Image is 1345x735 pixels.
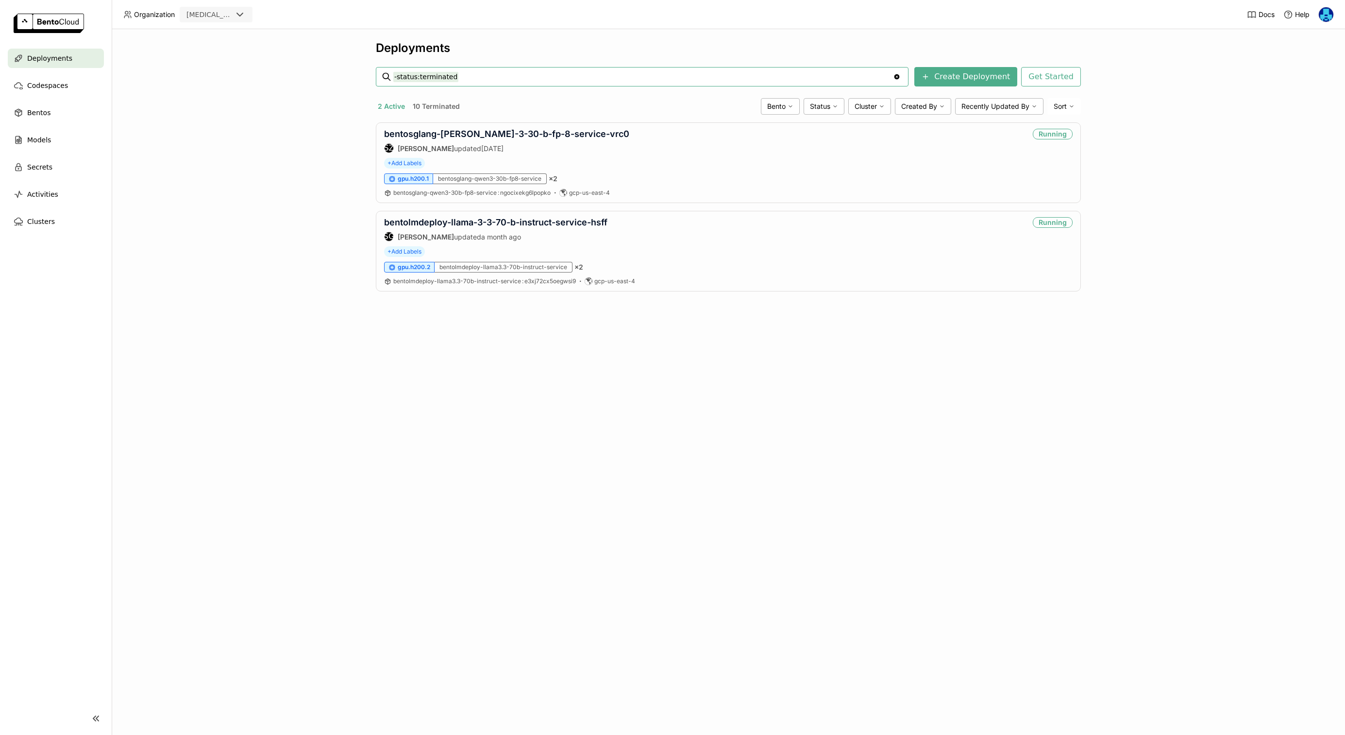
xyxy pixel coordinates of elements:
[411,100,462,113] button: 10 Terminated
[893,73,901,81] svg: Clear value
[8,49,104,68] a: Deployments
[1247,10,1275,19] a: Docs
[398,144,454,153] strong: [PERSON_NAME]
[1047,98,1081,115] div: Sort
[810,102,830,111] span: Status
[14,14,84,33] img: logo
[895,98,951,115] div: Created By
[376,100,407,113] button: 2 Active
[594,277,635,285] span: gcp-us-east-4
[1054,102,1067,111] span: Sort
[8,185,104,204] a: Activities
[393,69,893,85] input: Search
[384,217,607,227] a: bentolmdeploy-llama-3-3-70-b-instruct-service-hsff
[1021,67,1081,86] button: Get Started
[481,144,504,153] span: [DATE]
[848,98,891,115] div: Cluster
[855,102,877,111] span: Cluster
[393,189,551,196] span: bentosglang-qwen3-30b-fp8-service ngocixekg6lpopko
[767,102,786,111] span: Bento
[8,130,104,150] a: Models
[376,41,1081,55] div: Deployments
[1033,129,1073,139] div: Running
[27,188,58,200] span: Activities
[384,143,629,153] div: updated
[1033,217,1073,228] div: Running
[804,98,844,115] div: Status
[498,189,499,196] span: :
[8,212,104,231] a: Clusters
[8,157,104,177] a: Secrets
[398,233,454,241] strong: [PERSON_NAME]
[8,103,104,122] a: Bentos
[384,158,425,169] span: +Add Labels
[1283,10,1310,19] div: Help
[549,174,557,183] span: × 2
[27,107,50,119] span: Bentos
[233,10,234,20] input: Selected revia.
[384,129,629,139] a: bentosglang-[PERSON_NAME]-3-30-b-fp-8-service-vrc0
[27,134,51,146] span: Models
[27,161,52,173] span: Secrets
[761,98,800,115] div: Bento
[384,232,607,241] div: updated
[1319,7,1333,22] img: Yi Guo
[384,246,425,257] span: +Add Labels
[435,262,572,273] div: bentolmdeploy-llama3.3-70b-instruct-service
[8,76,104,95] a: Codespaces
[384,143,394,153] div: Shenyang Zhao
[385,232,393,241] div: SG
[398,263,430,271] span: gpu.h200.2
[574,263,583,272] span: × 2
[384,232,394,241] div: Steve Guo
[914,67,1017,86] button: Create Deployment
[27,216,55,227] span: Clusters
[393,277,576,285] span: bentolmdeploy-llama3.3-70b-instruct-service e3xj72cx5oegwsi9
[1259,10,1275,19] span: Docs
[393,277,576,285] a: bentolmdeploy-llama3.3-70b-instruct-service:e3xj72cx5oegwsi9
[481,233,521,241] span: a month ago
[955,98,1043,115] div: Recently Updated By
[27,52,72,64] span: Deployments
[522,277,523,285] span: :
[901,102,937,111] span: Created By
[961,102,1029,111] span: Recently Updated By
[393,189,551,197] a: bentosglang-qwen3-30b-fp8-service:ngocixekg6lpopko
[186,10,232,19] div: [MEDICAL_DATA]
[134,10,175,19] span: Organization
[1295,10,1310,19] span: Help
[398,175,429,183] span: gpu.h200.1
[569,189,610,197] span: gcp-us-east-4
[433,173,547,184] div: bentosglang-qwen3-30b-fp8-service
[385,144,393,153] div: SZ
[27,80,68,91] span: Codespaces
